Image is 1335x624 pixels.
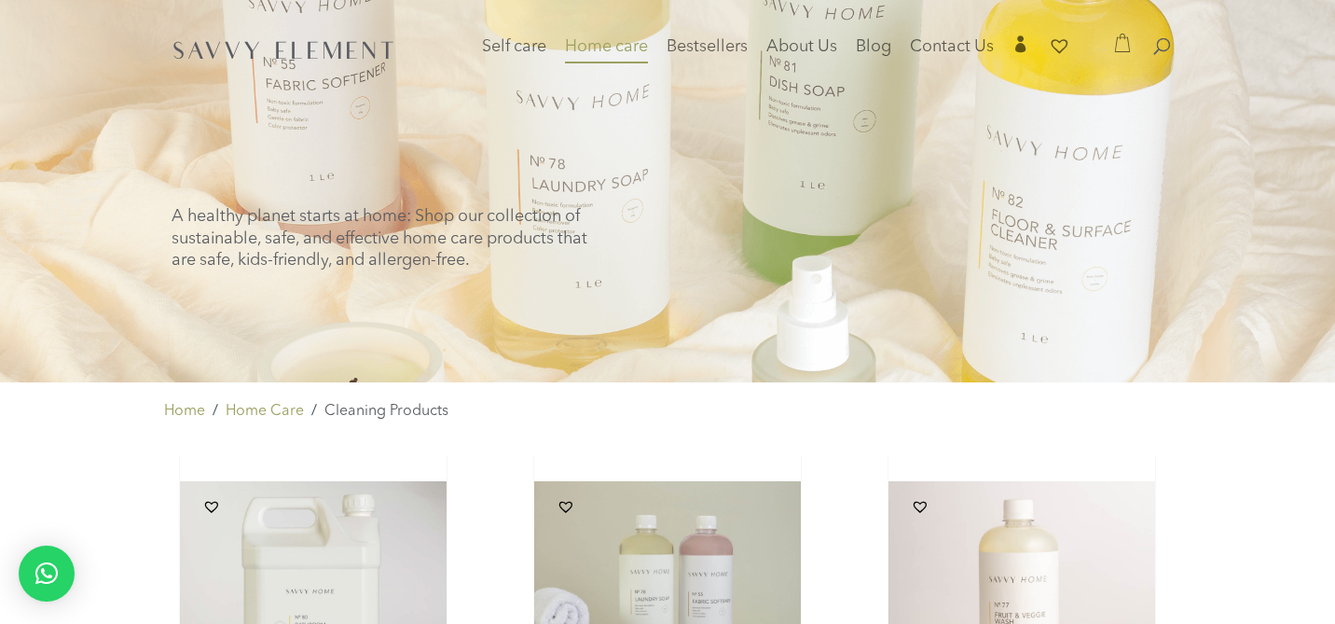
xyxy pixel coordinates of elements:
span: Home care [565,38,648,55]
a: About Us [766,40,837,66]
span: / [311,399,317,423]
span: Contact Us [910,38,994,55]
p: A healthy planet starts at home: Shop our collection of sustainable, safe, and effective home car... [172,206,589,271]
span: Self care [482,38,546,55]
a: Home care [565,40,648,77]
span: Blog [856,38,891,55]
a: Self care [482,40,546,77]
a: Contact Us [910,40,994,66]
a: Blog [856,40,891,66]
a: Home Care [226,399,304,423]
span: Cleaning Products [324,404,448,419]
img: SavvyElement [168,35,399,64]
a:  [1012,35,1029,66]
span: About Us [766,38,837,55]
span: Home Care [226,404,304,419]
span:  [1012,35,1029,52]
span: / [213,399,218,423]
span: Bestsellers [667,38,748,55]
a: Bestsellers [667,40,748,66]
a: Home [164,399,205,423]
